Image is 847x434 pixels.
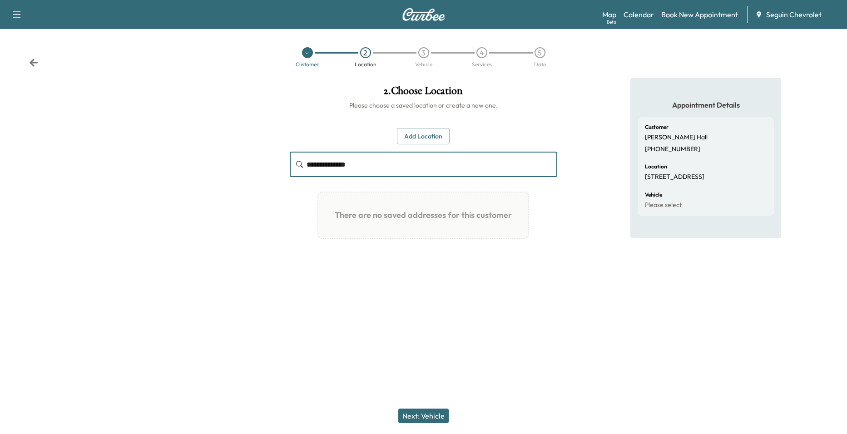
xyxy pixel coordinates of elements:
div: Services [472,62,492,67]
h6: Please choose a saved location or create a new one. [290,101,558,110]
div: Back [29,58,38,67]
h6: Location [645,164,667,169]
button: Add Location [397,128,450,145]
a: Book New Appointment [661,9,738,20]
h1: There are no saved addresses for this customer [326,200,521,231]
span: Seguin Chevrolet [766,9,822,20]
div: Date [534,62,546,67]
h1: 2 . Choose Location [290,85,558,101]
div: Vehicle [415,62,432,67]
p: [PERSON_NAME] Hall [645,133,708,142]
p: [PHONE_NUMBER] [645,145,700,153]
p: Please select [645,201,682,209]
div: Location [355,62,376,67]
div: 3 [418,47,429,58]
a: MapBeta [602,9,616,20]
div: 2 [360,47,371,58]
button: Next: Vehicle [398,409,449,423]
h6: Customer [645,124,669,130]
p: [STREET_ADDRESS] [645,173,704,181]
div: Customer [296,62,319,67]
img: Curbee Logo [402,8,446,21]
h6: Vehicle [645,192,662,197]
a: Calendar [624,9,654,20]
div: Beta [607,19,616,25]
div: 4 [476,47,487,58]
div: 5 [535,47,545,58]
h5: Appointment Details [638,100,774,110]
